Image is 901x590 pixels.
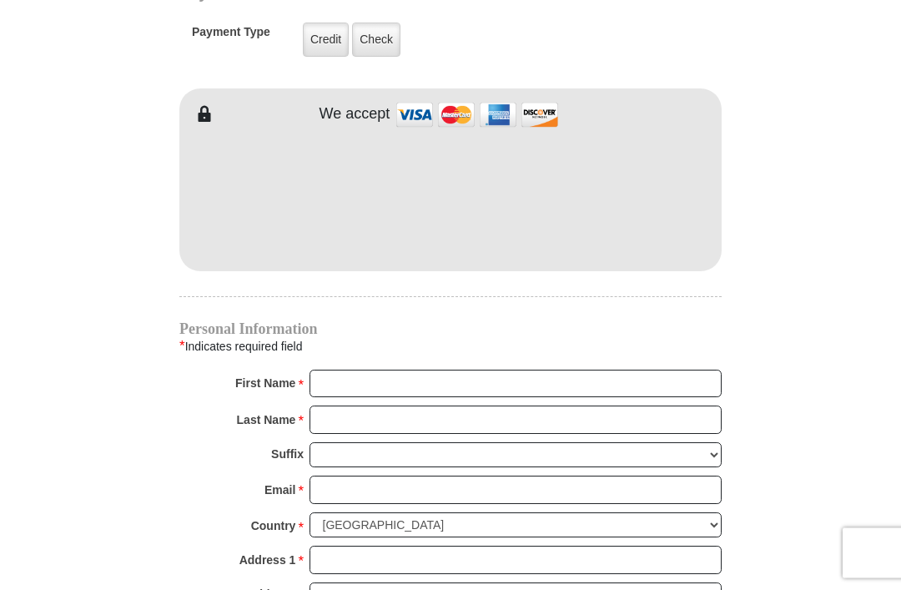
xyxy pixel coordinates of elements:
[239,549,296,572] strong: Address 1
[303,23,349,58] label: Credit
[179,323,722,336] h4: Personal Information
[394,98,561,134] img: credit cards accepted
[235,372,295,396] strong: First Name
[320,106,390,124] h4: We accept
[271,443,304,466] strong: Suffix
[179,336,722,358] div: Indicates required field
[264,479,295,502] strong: Email
[251,515,296,538] strong: Country
[192,26,270,48] h5: Payment Type
[237,409,296,432] strong: Last Name
[352,23,400,58] label: Check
